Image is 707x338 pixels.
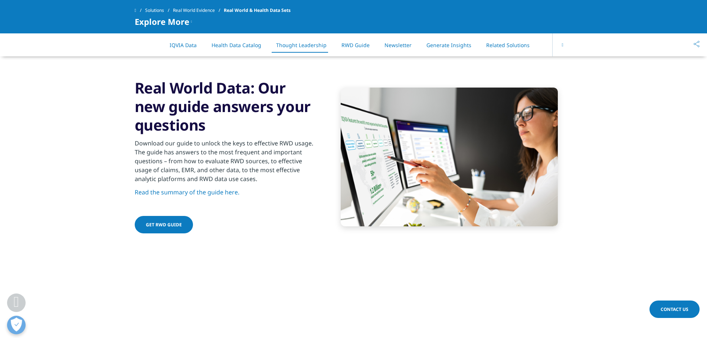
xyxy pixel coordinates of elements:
[135,188,239,196] a: Read the summary of the guide here.
[341,42,370,49] a: RWD Guide
[486,42,530,49] a: Related Solutions
[145,4,173,17] a: Solutions
[146,221,182,228] span: Get RWD Guide
[426,42,471,49] a: Generate Insights
[544,42,577,49] a: Explore More
[384,42,412,49] a: Newsletter
[135,139,315,188] p: Download our guide to unlock the keys to effective RWD usage. The guide has answers to the most f...
[649,301,700,318] a: Contact Us
[276,42,327,49] a: Thought Leadership
[170,42,197,49] a: IQVIA Data
[135,17,189,26] span: Explore More
[7,316,26,334] button: Open Preferences
[173,4,224,17] a: Real World Evidence
[224,4,291,17] span: Real World & Health Data Sets
[135,79,315,134] h3: Real World Data: Our new guide answers your questions
[212,42,261,49] a: Health Data Catalog
[661,306,688,312] span: Contact Us
[135,216,193,233] a: Get RWD Guide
